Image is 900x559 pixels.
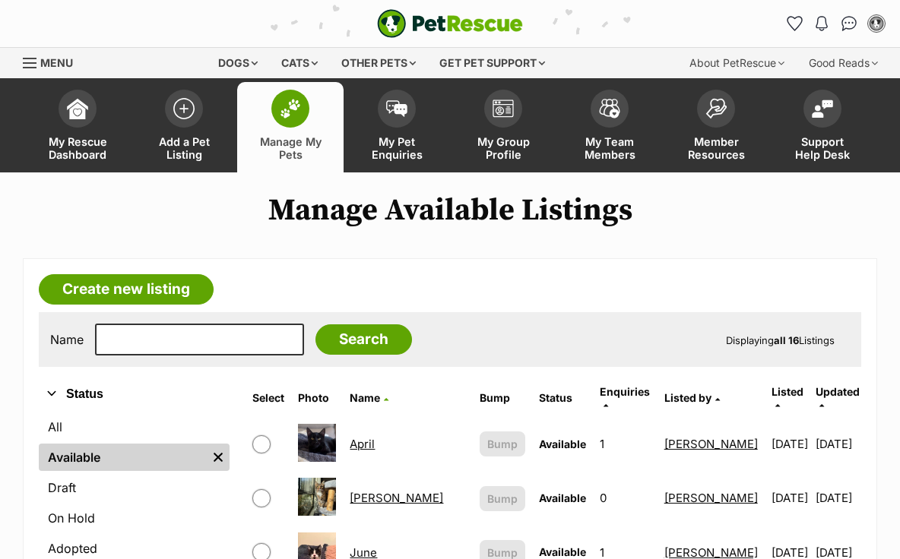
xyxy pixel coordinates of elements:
[292,380,342,416] th: Photo
[363,135,431,161] span: My Pet Enquiries
[39,444,207,471] a: Available
[350,391,388,404] a: Name
[664,391,711,404] span: Listed by
[377,9,523,38] img: logo-e224e6f780fb5917bec1dbf3a21bbac754714ae5b6737aabdf751b685950b380.svg
[429,48,556,78] div: Get pet support
[39,504,230,532] a: On Hold
[765,418,814,470] td: [DATE]
[480,431,525,456] button: Bump
[131,82,237,172] a: Add a Pet Listing
[664,491,758,505] a: [PERSON_NAME]
[487,491,518,507] span: Bump
[43,135,112,161] span: My Rescue Dashboard
[772,385,803,410] a: Listed
[24,82,131,172] a: My Rescue Dashboard
[493,99,514,118] img: group-profile-icon-3fa3cf56718a62981997c0bc7e787c4b2cf8bcc04b72c1350f741eb67cf2f40e.svg
[810,11,834,36] button: Notifications
[869,16,884,31] img: Aimee Paltridge profile pic
[350,437,375,451] a: April
[39,384,230,404] button: Status
[539,545,586,558] span: Available
[40,56,73,69] span: Menu
[539,437,586,450] span: Available
[173,98,195,119] img: add-pet-listing-icon-0afa8454b4691262ce3f59096e99ab1cd57d4a30225e0717b998d2c9b9846f56.svg
[812,99,833,118] img: help-desk-icon-fdf02630f3aa405de69fd3d07c3f3aa587a6932b1a1747fa1d2bba05be0121f9.svg
[377,9,523,38] a: PetRescue
[575,135,644,161] span: My Team Members
[594,472,656,524] td: 0
[664,437,758,451] a: [PERSON_NAME]
[682,135,750,161] span: Member Resources
[864,11,889,36] button: My account
[480,486,525,511] button: Bump
[798,48,889,78] div: Good Reads
[772,385,803,398] span: Listed
[594,418,656,470] td: 1
[663,82,769,172] a: Member Resources
[816,385,860,398] span: Updated
[816,472,860,524] td: [DATE]
[331,48,426,78] div: Other pets
[816,385,860,410] a: Updated
[246,380,290,416] th: Select
[256,135,325,161] span: Manage My Pets
[208,48,268,78] div: Dogs
[556,82,663,172] a: My Team Members
[769,82,876,172] a: Support Help Desk
[705,98,727,118] img: member-resources-icon-8e73f808a243e03378d46382f2149f9095a855e16c252ad45f914b54edf8863c.svg
[726,334,835,346] span: Displaying Listings
[782,11,889,36] ul: Account quick links
[39,274,214,305] a: Create new listing
[23,48,84,75] a: Menu
[765,472,814,524] td: [DATE]
[782,11,807,36] a: Favourites
[533,380,592,416] th: Status
[450,82,556,172] a: My Group Profile
[39,413,230,441] a: All
[315,324,412,355] input: Search
[386,100,407,117] img: pet-enquiries-icon-7e3ad2cf08bfb03b45e93fb7055b45f3efa6380592205ae92323e6603595dc1f.svg
[344,82,450,172] a: My Pet Enquiries
[207,444,230,471] a: Remove filter
[39,474,230,501] a: Draft
[67,98,88,119] img: dashboard-icon-eb2f2d2d3e046f16d808141f083e7271f6b2e854fb5c12c21221c1fb7104beca.svg
[539,491,586,504] span: Available
[788,135,857,161] span: Support Help Desk
[237,82,344,172] a: Manage My Pets
[600,385,650,410] a: Enquiries
[350,491,443,505] a: [PERSON_NAME]
[664,391,720,404] a: Listed by
[774,334,799,346] strong: all 16
[280,99,301,118] img: manage-my-pets-icon-02211641906a0b7f246fdf0571729dbe1e7629f14944591b6c1af311fb30b64b.svg
[487,436,518,452] span: Bump
[271,48,328,78] div: Cats
[816,16,828,31] img: notifications-46538b983faf8c2785f20acdc204bb7945ddae34d4c08c2a6579f10ce5e182be.svg
[679,48,795,78] div: About PetRescue
[469,135,537,161] span: My Group Profile
[599,99,620,118] img: team-members-icon-5396bd8760b3fe7c0b43da4ab00e1e3bb1a5d9ba89233759b79545d2d3fc5d0d.svg
[50,333,84,346] label: Name
[837,11,861,36] a: Conversations
[841,16,857,31] img: chat-41dd97257d64d25036548639549fe6c8038ab92f7586957e7f3b1b290dea8141.svg
[350,391,380,404] span: Name
[600,385,650,398] span: translation missing: en.admin.listings.index.attributes.enquiries
[474,380,531,416] th: Bump
[816,418,860,470] td: [DATE]
[150,135,218,161] span: Add a Pet Listing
